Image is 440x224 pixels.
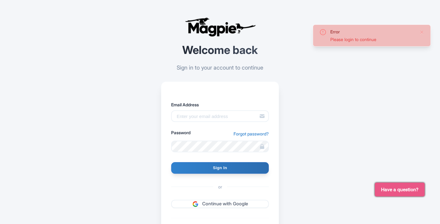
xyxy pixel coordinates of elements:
a: Continue with Google [171,200,269,208]
p: Sign in to your account to continue [161,63,279,72]
img: logo-ab69f6fb50320c5b225c76a69d11143b.png [183,17,257,37]
input: Enter your email address [171,110,269,122]
button: Close [419,28,424,36]
label: Password [171,129,191,136]
div: Error [330,28,414,35]
div: Please login to continue [330,36,414,43]
span: Have a question? [381,186,418,193]
h2: Welcome back [161,44,279,56]
input: Sign In [171,162,269,174]
a: Forgot password? [234,131,269,137]
button: Have a question? [375,183,425,196]
label: Email Address [171,101,269,108]
span: or [213,184,227,190]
